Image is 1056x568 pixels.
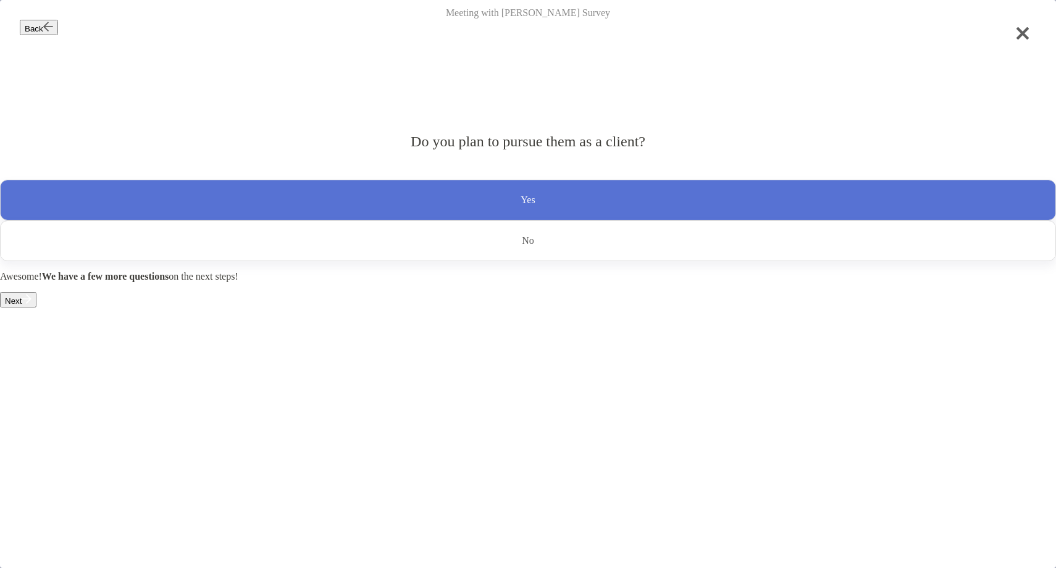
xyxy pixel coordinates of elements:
[42,271,169,282] strong: We have a few more questions
[22,294,31,304] img: button icon
[522,231,534,251] p: No
[1016,27,1029,40] img: close modal
[521,190,535,210] p: Yes
[20,20,58,35] button: Back
[43,22,53,31] img: button icon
